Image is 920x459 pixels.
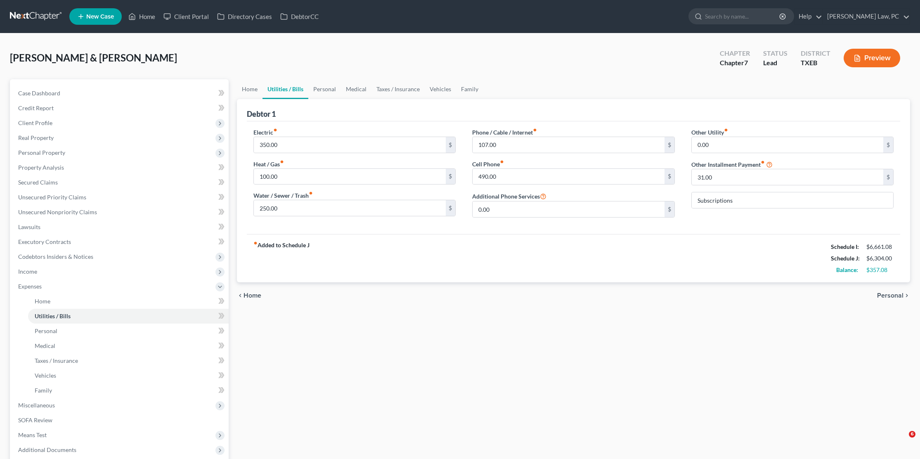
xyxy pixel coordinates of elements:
span: 7 [744,59,748,66]
span: Unsecured Priority Claims [18,194,86,201]
a: Executory Contracts [12,234,229,249]
a: Property Analysis [12,160,229,175]
i: fiber_manual_record [533,128,537,132]
span: Real Property [18,134,54,141]
a: Lawsuits [12,220,229,234]
input: -- [473,201,664,217]
a: Secured Claims [12,175,229,190]
a: Family [28,383,229,398]
i: fiber_manual_record [280,160,284,164]
span: Miscellaneous [18,402,55,409]
i: fiber_manual_record [500,160,504,164]
label: Cell Phone [472,160,504,168]
span: Taxes / Insurance [35,357,78,364]
button: Preview [844,49,900,67]
div: $ [883,169,893,185]
label: Heat / Gas [253,160,284,168]
strong: Added to Schedule J [253,241,310,276]
input: -- [254,137,445,153]
div: $ [883,137,893,153]
button: Personal chevron_right [877,292,910,299]
span: Personal [35,327,57,334]
a: Taxes / Insurance [28,353,229,368]
span: Home [244,292,261,299]
span: Medical [35,342,55,349]
div: $6,304.00 [866,254,894,263]
span: Client Profile [18,119,52,126]
div: $ [665,169,674,185]
a: Personal [28,324,229,338]
label: Additional Phone Services [472,191,546,201]
input: -- [692,169,883,185]
span: Means Test [18,431,47,438]
a: Home [237,79,263,99]
i: fiber_manual_record [309,191,313,195]
a: Unsecured Priority Claims [12,190,229,205]
div: $ [446,137,456,153]
a: Help [795,9,822,24]
span: [PERSON_NAME] & [PERSON_NAME] [10,52,177,64]
span: Expenses [18,283,42,290]
span: Unsecured Nonpriority Claims [18,208,97,215]
span: Vehicles [35,372,56,379]
input: -- [473,169,664,185]
i: chevron_left [237,292,244,299]
div: Chapter [720,49,750,58]
iframe: Intercom live chat [892,431,912,451]
strong: Schedule I: [831,243,859,250]
i: chevron_right [903,292,910,299]
div: Chapter [720,58,750,68]
span: 6 [909,431,915,438]
span: Home [35,298,50,305]
a: Home [28,294,229,309]
label: Other Installment Payment [691,160,765,169]
a: Medical [341,79,371,99]
i: fiber_manual_record [273,128,277,132]
span: Income [18,268,37,275]
a: DebtorCC [276,9,323,24]
label: Electric [253,128,277,137]
div: $ [446,200,456,216]
div: TXEB [801,58,830,68]
span: Personal Property [18,149,65,156]
i: fiber_manual_record [253,241,258,245]
div: $ [446,169,456,185]
span: New Case [86,14,114,20]
span: Property Analysis [18,164,64,171]
a: [PERSON_NAME] Law, PC [823,9,910,24]
a: SOFA Review [12,413,229,428]
span: Utilities / Bills [35,312,71,319]
strong: Schedule J: [831,255,860,262]
input: Specify... [692,192,893,208]
input: -- [254,169,445,185]
i: fiber_manual_record [724,128,728,132]
div: $ [665,201,674,217]
span: Credit Report [18,104,54,111]
a: Medical [28,338,229,353]
a: Utilities / Bills [28,309,229,324]
div: Status [763,49,788,58]
a: Home [124,9,159,24]
span: Secured Claims [18,179,58,186]
a: Unsecured Nonpriority Claims [12,205,229,220]
div: $6,661.08 [866,243,894,251]
div: District [801,49,830,58]
i: fiber_manual_record [761,160,765,164]
span: SOFA Review [18,416,52,424]
a: Taxes / Insurance [371,79,425,99]
a: Case Dashboard [12,86,229,101]
span: Executory Contracts [18,238,71,245]
div: Lead [763,58,788,68]
a: Family [456,79,483,99]
input: Search by name... [705,9,780,24]
label: Water / Sewer / Trash [253,191,313,200]
span: Additional Documents [18,446,76,453]
a: Personal [308,79,341,99]
a: Utilities / Bills [263,79,308,99]
input: -- [692,137,883,153]
a: Client Portal [159,9,213,24]
div: $ [665,137,674,153]
a: Directory Cases [213,9,276,24]
a: Vehicles [425,79,456,99]
div: Debtor 1 [247,109,276,119]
